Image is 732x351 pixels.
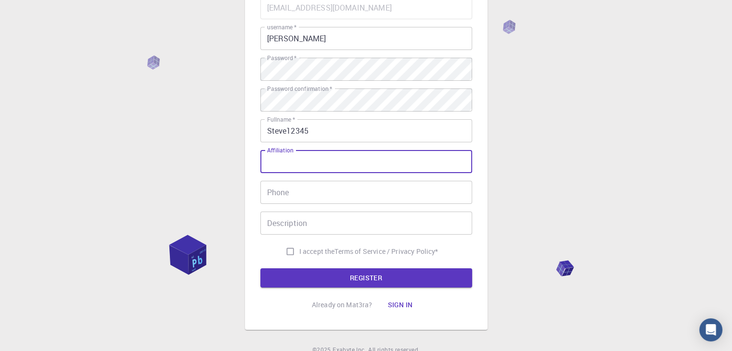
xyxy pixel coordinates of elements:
[267,54,296,62] label: Password
[299,247,335,256] span: I accept the
[267,115,295,124] label: Fullname
[699,318,722,341] div: Open Intercom Messenger
[312,300,372,310] p: Already on Mat3ra?
[334,247,438,256] p: Terms of Service / Privacy Policy *
[267,23,296,31] label: username
[334,247,438,256] a: Terms of Service / Privacy Policy*
[260,268,472,288] button: REGISTER
[267,85,332,93] label: Password confirmation
[380,295,420,314] button: Sign in
[267,146,293,154] label: Affiliation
